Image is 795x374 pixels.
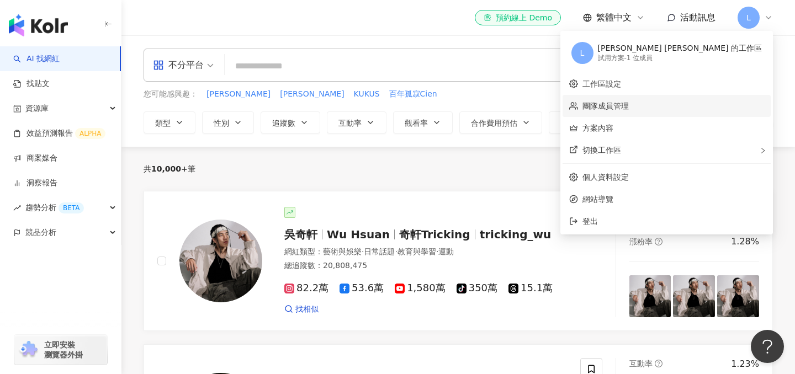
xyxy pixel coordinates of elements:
div: BETA [59,202,84,213]
span: 您可能感興趣： [144,89,198,100]
span: · [395,247,397,256]
span: · [362,247,364,256]
span: KUKUS [354,89,380,100]
span: 繁體中文 [596,12,632,24]
span: Wu Hsuan [327,228,390,241]
span: 藝術與娛樂 [323,247,362,256]
span: 找相似 [295,304,319,315]
span: 競品分析 [25,220,56,245]
a: 團隊成員管理 [582,101,629,110]
span: question-circle [655,360,662,367]
span: 日常話題 [364,247,395,256]
span: · [436,247,438,256]
a: 效益預測報告ALPHA [13,128,105,139]
span: 吳奇軒 [284,228,317,241]
a: searchAI 找網紅 [13,54,60,65]
span: 82.2萬 [284,282,328,294]
a: chrome extension立即安裝 瀏覽器外掛 [14,335,107,365]
span: 切換工作區 [582,146,621,154]
span: 15.1萬 [508,282,553,294]
button: 百年孤寂Cien [389,88,438,100]
a: 方案內容 [582,124,613,132]
span: 教育與學習 [397,247,436,256]
div: 共 筆 [144,164,195,173]
button: 性別 [202,111,254,133]
button: 合作費用預估 [459,111,542,133]
div: 1.23% [731,358,759,370]
span: 350萬 [457,282,497,294]
img: post-image [673,275,715,317]
span: 互動率 [629,359,653,368]
button: [PERSON_NAME] [206,88,271,100]
span: 合作費用預估 [471,119,517,127]
button: 互動率 [327,111,386,133]
div: 試用方案 - 1 位成員 [598,54,762,63]
span: question-circle [655,238,662,245]
a: 找貼文 [13,78,50,89]
button: 觀看率 [393,111,453,133]
div: [PERSON_NAME] [PERSON_NAME] 的工作區 [598,43,762,54]
span: 觀看率 [405,119,428,127]
span: 類型 [155,119,171,127]
span: 性別 [214,119,229,127]
div: 預約線上 Demo [484,12,552,23]
span: appstore [153,60,164,71]
img: logo [9,14,68,36]
span: 趨勢分析 [25,195,84,220]
button: KUKUS [353,88,380,100]
span: 資源庫 [25,96,49,121]
img: KOL Avatar [179,220,262,302]
span: [PERSON_NAME] [280,89,344,100]
span: 53.6萬 [340,282,384,294]
img: chrome extension [18,341,39,359]
a: 預約線上 Demo [475,10,561,25]
img: post-image [717,275,759,317]
span: L [580,47,585,59]
iframe: Help Scout Beacon - Open [751,330,784,363]
span: 網站導覽 [582,193,765,205]
span: 1,580萬 [395,282,446,294]
button: 類型 [144,111,195,133]
span: right [760,147,766,154]
div: 1.28% [731,236,759,248]
span: 登出 [582,217,598,226]
span: tricking_wu [480,228,552,241]
img: post-image [629,275,671,317]
button: [PERSON_NAME] [279,88,344,100]
button: 更多篩選 [549,111,615,133]
span: [PERSON_NAME] [206,89,271,100]
span: rise [13,204,21,212]
a: 個人資料設定 [582,173,629,181]
div: 總追蹤數 ： 20,808,475 [284,260,567,271]
a: 商案媒合 [13,153,57,164]
button: 追蹤數 [261,111,320,133]
span: 活動訊息 [680,12,715,23]
span: 奇軒Tricking [399,228,470,241]
span: 漲粉率 [629,237,653,246]
a: 工作區設定 [582,79,621,88]
span: 互動率 [338,119,362,127]
span: 運動 [438,247,454,256]
div: 不分平台 [153,56,204,74]
span: L [746,12,751,24]
a: 洞察報告 [13,178,57,189]
span: 10,000+ [151,164,188,173]
span: 百年孤寂Cien [389,89,437,100]
div: 網紅類型 ： [284,247,567,258]
span: 立即安裝 瀏覽器外掛 [44,340,83,360]
a: KOL Avatar吳奇軒Wu Hsuan奇軒Trickingtricking_wu網紅類型：藝術與娛樂·日常話題·教育與學習·運動總追蹤數：20,808,47582.2萬53.6萬1,580萬... [144,191,773,331]
span: 追蹤數 [272,119,295,127]
a: 找相似 [284,304,319,315]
